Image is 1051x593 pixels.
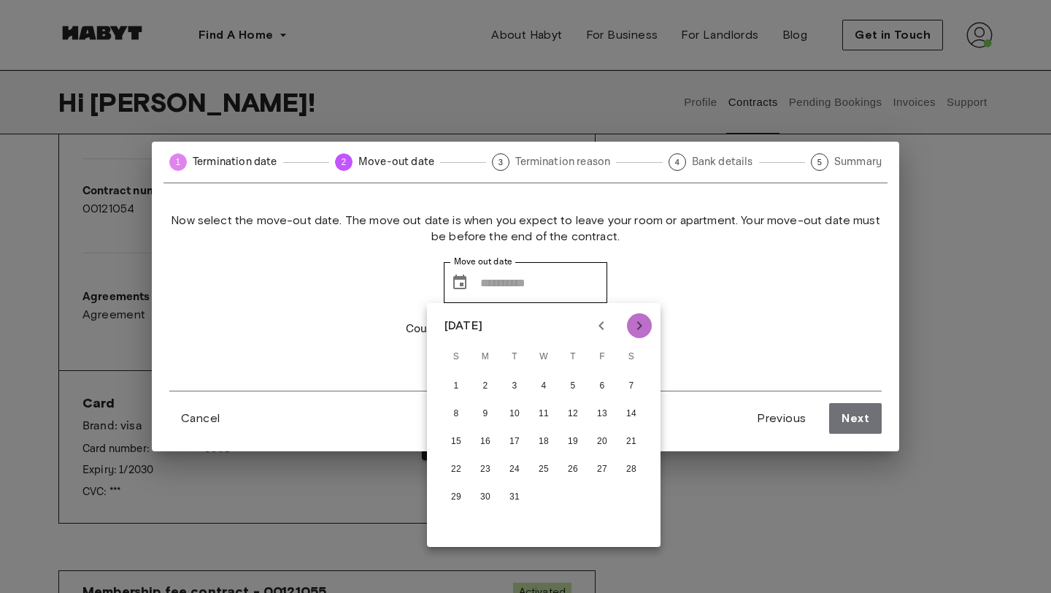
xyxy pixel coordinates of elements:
[531,343,557,372] span: Wednesday
[443,456,469,483] button: 22
[445,268,474,297] button: Choose date
[454,256,512,268] label: Move out date
[501,343,528,372] span: Tuesday
[589,429,615,455] button: 20
[176,157,181,167] text: 1
[692,154,753,169] span: Bank details
[618,401,644,427] button: 14
[531,373,557,399] button: 4
[472,373,498,399] button: 2
[472,484,498,510] button: 30
[472,456,498,483] button: 23
[342,157,347,167] text: 2
[560,429,586,455] button: 19
[834,154,882,169] span: Summary
[745,403,817,434] button: Previous
[443,484,469,510] button: 29
[674,158,679,167] text: 4
[627,313,652,338] button: Next month
[472,343,498,372] span: Monday
[443,429,469,455] button: 15
[618,343,644,372] span: Saturday
[169,213,882,245] span: Now select the move-out date. The move out date is when you expect to leave your room or apartmen...
[531,456,557,483] button: 25
[560,401,586,427] button: 12
[618,373,644,399] button: 7
[406,321,645,338] p: Couldn't find a suitable date of termination?
[443,401,469,427] button: 8
[498,158,503,167] text: 3
[472,429,498,455] button: 16
[560,343,586,372] span: Thursday
[589,313,614,338] button: Previous month
[817,158,822,167] text: 5
[501,373,528,399] button: 3
[618,429,644,455] button: 21
[501,456,528,483] button: 24
[589,401,615,427] button: 13
[515,154,610,169] span: Termination reason
[531,401,557,427] button: 11
[181,410,220,427] span: Cancel
[589,456,615,483] button: 27
[501,429,528,455] button: 17
[169,404,231,433] button: Cancel
[589,343,615,372] span: Friday
[501,401,528,427] button: 10
[618,456,644,483] button: 28
[501,484,528,510] button: 31
[560,373,586,399] button: 5
[358,154,434,169] span: Move-out date
[444,317,482,334] div: [DATE]
[560,456,586,483] button: 26
[472,401,498,427] button: 9
[757,410,806,427] span: Previous
[531,429,557,455] button: 18
[193,154,277,169] span: Termination date
[589,373,615,399] button: 6
[443,343,469,372] span: Sunday
[443,373,469,399] button: 1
